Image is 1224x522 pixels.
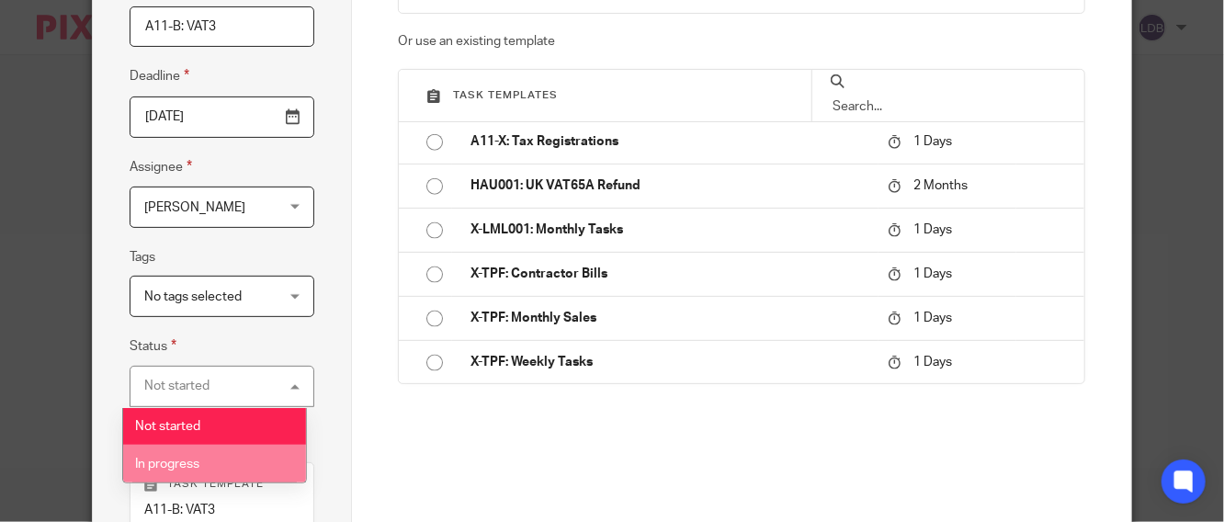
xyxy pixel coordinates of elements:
p: X-TPF: Monthly Sales [470,309,869,327]
p: X-LML001: Monthly Tasks [470,221,869,239]
p: X-TPF: Weekly Tasks [470,353,869,371]
p: A11-X: Tax Registrations [470,132,869,151]
span: 1 Days [913,135,952,148]
span: No tags selected [144,290,242,303]
input: Use the arrow keys to pick a date [130,96,315,138]
span: 1 Days [913,223,952,236]
span: Task templates [453,90,558,100]
span: [PERSON_NAME] [144,201,245,214]
p: A11-B: VAT3 [144,501,300,519]
input: Task name [130,6,315,48]
p: X-TPF: Contractor Bills [470,265,869,283]
label: Status [130,335,176,357]
div: Not started [144,380,210,392]
p: Or use an existing template [398,32,1085,51]
input: Search... [831,96,1066,117]
span: 1 Days [913,267,952,280]
p: HAU001: UK VAT65A Refund [470,176,869,195]
p: Task template [144,477,300,492]
label: Assignee [130,156,192,177]
span: 2 Months [913,179,968,192]
span: In progress [135,458,199,471]
span: 1 Days [913,357,952,369]
label: Tags [130,248,155,267]
span: 1 Days [913,312,952,324]
span: Not started [135,420,200,433]
label: Deadline [130,65,189,86]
